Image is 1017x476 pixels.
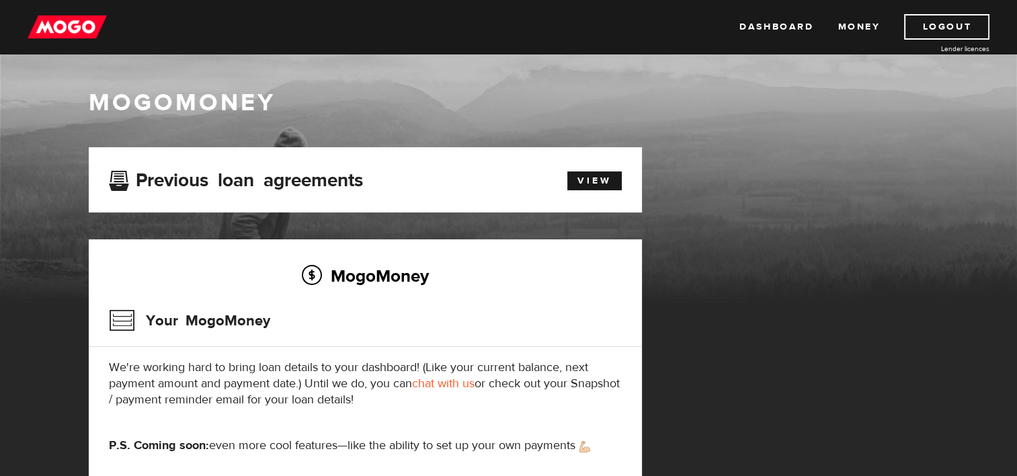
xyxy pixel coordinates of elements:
p: We're working hard to bring loan details to your dashboard! (Like your current balance, next paym... [109,360,622,408]
h2: MogoMoney [109,262,622,290]
img: strong arm emoji [579,441,590,452]
strong: P.S. Coming soon: [109,438,209,453]
a: chat with us [412,376,475,391]
p: even more cool features—like the ability to set up your own payments [109,438,622,454]
a: Lender licences [889,44,989,54]
h3: Your MogoMoney [109,303,270,338]
a: Logout [904,14,989,40]
a: View [567,171,622,190]
a: Money [838,14,880,40]
h3: Previous loan agreements [109,169,363,187]
h1: MogoMoney [89,89,929,117]
iframe: LiveChat chat widget [748,163,1017,476]
a: Dashboard [739,14,813,40]
img: mogo_logo-11ee424be714fa7cbb0f0f49df9e16ec.png [28,14,107,40]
